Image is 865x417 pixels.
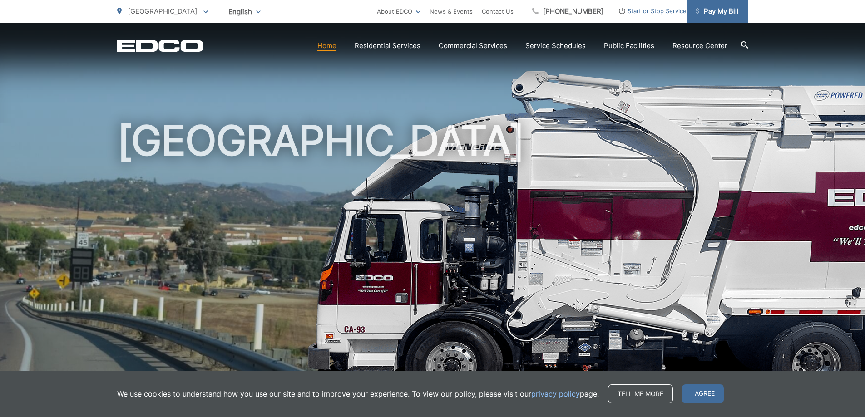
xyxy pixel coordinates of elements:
[222,4,267,20] span: English
[604,40,654,51] a: Public Facilities
[117,39,203,52] a: EDCD logo. Return to the homepage.
[377,6,420,17] a: About EDCO
[439,40,507,51] a: Commercial Services
[682,384,724,403] span: I agree
[117,118,748,405] h1: [GEOGRAPHIC_DATA]
[482,6,514,17] a: Contact Us
[355,40,420,51] a: Residential Services
[531,388,580,399] a: privacy policy
[117,388,599,399] p: We use cookies to understand how you use our site and to improve your experience. To view our pol...
[128,7,197,15] span: [GEOGRAPHIC_DATA]
[317,40,336,51] a: Home
[696,6,739,17] span: Pay My Bill
[672,40,727,51] a: Resource Center
[525,40,586,51] a: Service Schedules
[430,6,473,17] a: News & Events
[608,384,673,403] a: Tell me more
